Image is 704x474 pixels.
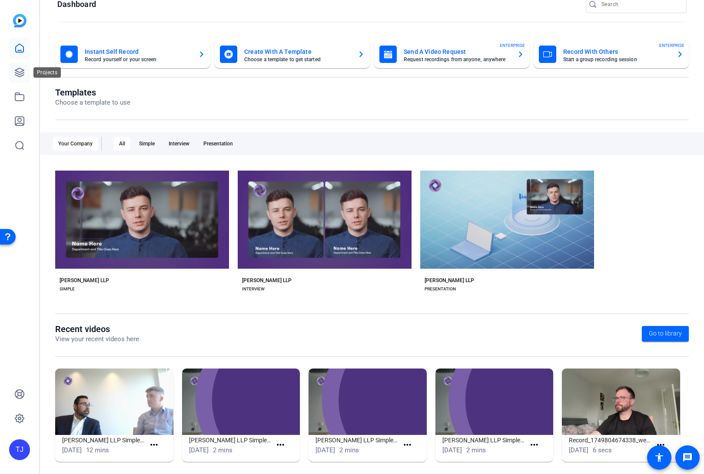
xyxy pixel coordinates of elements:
span: 2 mins [213,446,232,454]
span: [DATE] [569,446,588,454]
mat-card-title: Instant Self Record [85,46,191,57]
h1: Recent videos [55,324,139,334]
h1: [PERSON_NAME] LLP Simple (49064) [62,435,145,445]
img: Grant Thornton LLP Simple (49064) [55,369,173,435]
button: Send A Video RequestRequest recordings from anyone, anywhereENTERPRISE [374,40,529,68]
div: TJ [9,439,30,460]
mat-card-title: Send A Video Request [404,46,510,57]
mat-card-subtitle: Record yourself or your screen [85,57,191,62]
div: PRESENTATION [425,286,456,293]
div: INTERVIEW [242,286,265,293]
p: View your recent videos here [55,334,139,344]
a: Go to library [642,326,689,342]
span: ENTERPRISE [500,42,525,49]
p: Choose a template to use [55,98,130,108]
div: All [114,137,130,151]
span: 2 mins [339,446,359,454]
div: SIMPLE [60,286,75,293]
mat-card-subtitle: Choose a template to get started [244,57,351,62]
div: [PERSON_NAME] LLP [425,277,474,284]
div: Interview [163,137,195,151]
button: Create With A TemplateChoose a template to get started [215,40,370,68]
mat-card-subtitle: Request recordings from anyone, anywhere [404,57,510,62]
h1: Templates [55,87,130,98]
span: [DATE] [315,446,335,454]
img: Record_1749804674338_webcam [562,369,680,435]
mat-icon: message [682,452,693,463]
span: Go to library [649,329,682,338]
h1: Record_1749804674338_webcam [569,435,652,445]
mat-icon: more_horiz [402,440,413,451]
img: Grant Thornton LLP Simple (49007) - Copy [182,369,300,435]
mat-card-title: Record With Others [563,46,670,57]
div: Simple [134,137,160,151]
div: [PERSON_NAME] LLP [242,277,292,284]
span: 2 mins [466,446,486,454]
mat-icon: more_horiz [529,440,540,451]
div: [PERSON_NAME] LLP [60,277,109,284]
img: Grant Thornton LLP Simple (49006) [309,369,427,435]
mat-icon: accessibility [654,452,664,463]
div: Projects [33,67,61,78]
mat-icon: more_horiz [149,440,159,451]
span: [DATE] [62,446,82,454]
span: 6 secs [593,446,612,454]
div: Your Company [53,137,98,151]
mat-icon: more_horiz [655,440,666,451]
button: Record With OthersStart a group recording sessionENTERPRISE [534,40,689,68]
span: ENTERPRISE [659,42,684,49]
mat-card-subtitle: Start a group recording session [563,57,670,62]
mat-icon: more_horiz [275,440,286,451]
span: [DATE] [442,446,462,454]
button: Instant Self RecordRecord yourself or your screen [55,40,210,68]
span: 12 mins [86,446,109,454]
div: Presentation [198,137,238,151]
img: blue-gradient.svg [13,14,27,27]
h1: [PERSON_NAME] LLP Simple (49006) [315,435,398,445]
img: Grant Thornton LLP Simple (49007) [435,369,554,435]
h1: [PERSON_NAME] LLP Simple (49007) - Copy [189,435,272,445]
span: [DATE] [189,446,209,454]
h1: [PERSON_NAME] LLP Simple (49007) [442,435,525,445]
mat-card-title: Create With A Template [244,46,351,57]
